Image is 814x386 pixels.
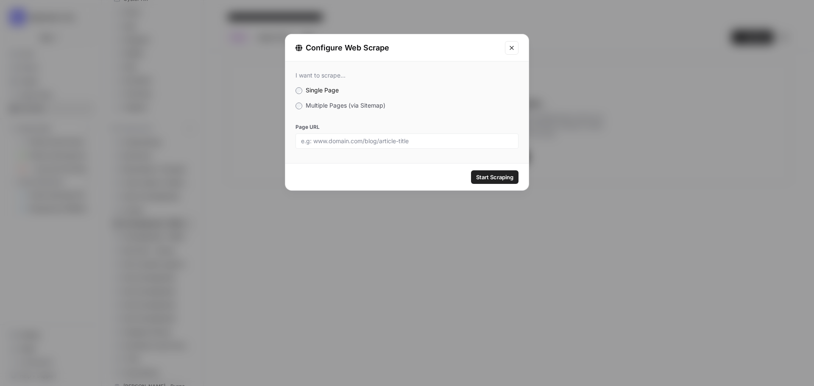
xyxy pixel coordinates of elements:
button: Close modal [505,41,519,55]
div: I want to scrape... [295,72,519,79]
span: Multiple Pages (via Sitemap) [306,102,385,109]
input: Multiple Pages (via Sitemap) [295,103,302,109]
label: Page URL [295,123,519,131]
span: Single Page [306,86,339,94]
div: Configure Web Scrape [295,42,500,54]
button: Start Scraping [471,170,519,184]
span: Start Scraping [476,173,513,181]
input: e.g: www.domain.com/blog/article-title [301,137,513,145]
input: Single Page [295,87,302,94]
